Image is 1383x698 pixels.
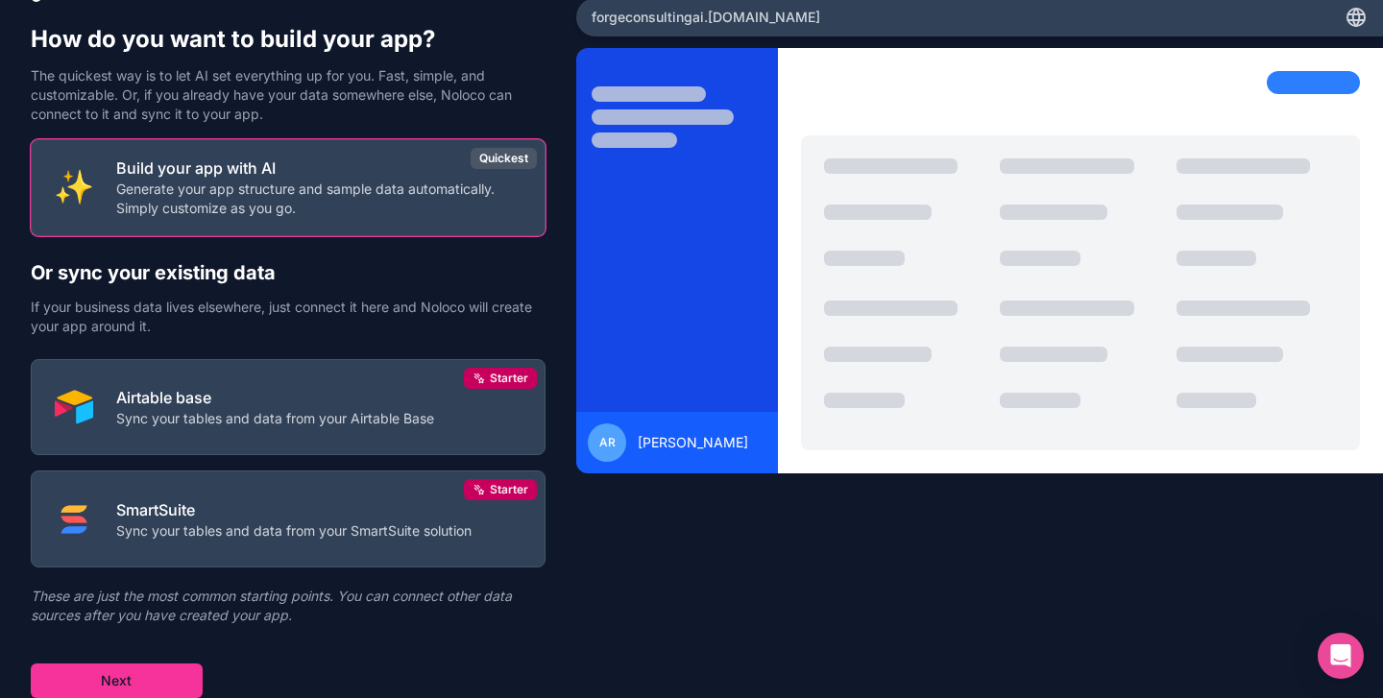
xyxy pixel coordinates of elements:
[1318,633,1364,679] div: Open Intercom Messenger
[31,470,546,567] button: SMART_SUITESmartSuiteSync your tables and data from your SmartSuite solutionStarter
[31,24,546,55] h1: How do you want to build your app?
[116,156,522,180] p: Build your app with AI
[55,500,93,539] img: SMART_SUITE
[31,359,546,456] button: AIRTABLEAirtable baseSync your tables and data from your Airtable BaseStarter
[31,587,546,625] p: These are just the most common starting points. You can connect other data sources after you have...
[116,498,472,521] p: SmartSuite
[116,409,434,428] p: Sync your tables and data from your Airtable Base
[31,66,546,124] p: The quickest way is to let AI set everything up for you. Fast, simple, and customizable. Or, if y...
[55,168,93,206] img: INTERNAL_WITH_AI
[592,8,820,27] span: forgeconsultingai .[DOMAIN_NAME]
[471,148,537,169] div: Quickest
[116,521,472,541] p: Sync your tables and data from your SmartSuite solution
[490,482,528,497] span: Starter
[490,371,528,386] span: Starter
[31,298,546,336] p: If your business data lives elsewhere, just connect it here and Noloco will create your app aroun...
[31,663,203,698] button: Next
[55,388,93,426] img: AIRTABLE
[31,139,546,236] button: INTERNAL_WITH_AIBuild your app with AIGenerate your app structure and sample data automatically. ...
[116,386,434,409] p: Airtable base
[116,180,522,218] p: Generate your app structure and sample data automatically. Simply customize as you go.
[31,259,546,286] h2: Or sync your existing data
[638,433,748,452] span: [PERSON_NAME]
[599,435,616,450] span: AR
